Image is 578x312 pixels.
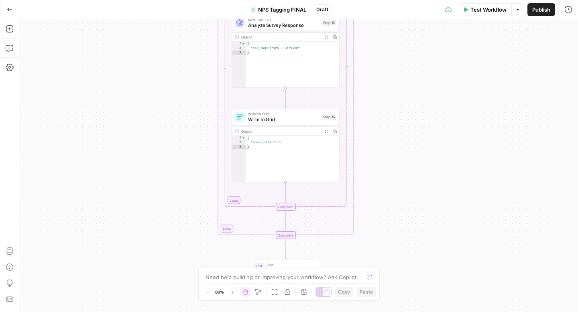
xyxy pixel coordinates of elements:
span: Toggle code folding, rows 1 through 3 [242,136,246,140]
div: Complete [276,231,295,239]
span: Paste [360,288,373,296]
span: Toggle code folding, rows 1 through 3 [242,41,246,46]
div: Step 16 [322,114,336,120]
span: Copy [338,288,350,296]
div: Output [241,128,320,134]
span: Analyze Survey Response [248,22,319,28]
div: Complete [232,203,340,211]
span: Write to Grid [248,116,319,123]
span: Draft [316,6,328,13]
button: NPS Tagging FINAL [246,3,311,16]
button: Paste [356,287,376,297]
g: Edge from step_15 to step_16 [285,88,287,108]
div: 3 [232,51,246,55]
div: 2 [232,46,246,51]
span: LLM · GPT-4.1 [248,17,319,22]
span: Test Workflow [470,6,507,14]
div: LLM · GPT-4.1Analyze Survey ResponseStep 15Output{ "nps_tags":"NPS - Service"} [232,14,340,88]
button: Copy [335,287,353,297]
div: Complete [232,231,340,239]
div: Write to GridWrite to GridStep 16Output{ "rows_created":1} [232,109,340,182]
div: 1 [232,136,246,140]
div: Complete [276,203,295,211]
button: Publish [527,3,555,16]
span: Publish [532,6,550,14]
div: Output [241,34,320,40]
div: 3 [232,145,246,149]
span: NPS Tagging FINAL [258,6,306,14]
span: 86% [215,289,224,295]
button: Test Workflow [458,3,511,16]
g: Edge from step_12-iteration-end to end [285,239,287,259]
span: End [267,262,315,268]
div: Step 15 [322,20,336,26]
span: Write to Grid [248,111,319,117]
div: 2 [232,140,246,145]
div: EndOutput [232,260,340,276]
div: 1 [232,41,246,46]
